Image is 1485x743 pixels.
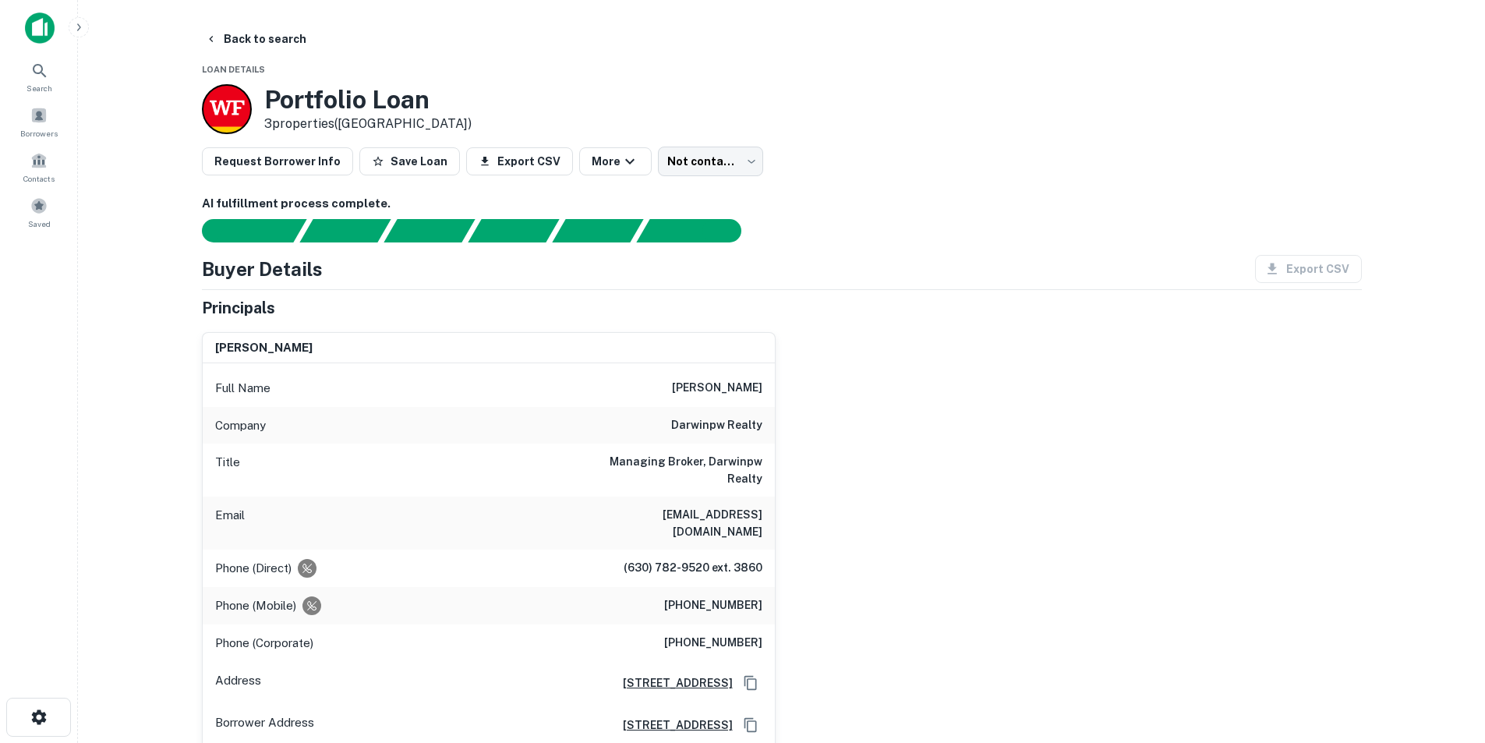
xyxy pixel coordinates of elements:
[264,85,472,115] h3: Portfolio Loan
[658,147,763,176] div: Not contacted
[28,218,51,230] span: Saved
[215,713,314,737] p: Borrower Address
[664,596,762,615] h6: [PHONE_NUMBER]
[610,716,733,734] a: [STREET_ADDRESS]
[5,55,73,97] a: Search
[298,559,316,578] div: Requests to not be contacted at this number
[579,147,652,175] button: More
[466,147,573,175] button: Export CSV
[739,713,762,737] button: Copy Address
[202,195,1362,213] h6: AI fulfillment process complete.
[215,453,240,487] p: Title
[359,147,460,175] button: Save Loan
[575,506,762,540] h6: [EMAIL_ADDRESS][DOMAIN_NAME]
[215,634,313,653] p: Phone (Corporate)
[199,25,313,53] button: Back to search
[672,379,762,398] h6: [PERSON_NAME]
[637,219,760,242] div: AI fulfillment process complete.
[215,559,292,578] p: Phone (Direct)
[610,674,733,692] a: [STREET_ADDRESS]
[739,671,762,695] button: Copy Address
[5,101,73,143] a: Borrowers
[20,127,58,140] span: Borrowers
[215,416,266,435] p: Company
[302,596,321,615] div: Requests to not be contacted at this number
[552,219,643,242] div: Principals found, still searching for contact information. This may take time...
[215,379,270,398] p: Full Name
[183,219,300,242] div: Sending borrower request to AI...
[384,219,475,242] div: Documents found, AI parsing details...
[299,219,391,242] div: Your request is received and processing...
[575,453,762,487] h6: Managing Broker, Darwinpw Realty
[215,671,261,695] p: Address
[264,115,472,133] p: 3 properties ([GEOGRAPHIC_DATA])
[5,146,73,188] a: Contacts
[215,596,296,615] p: Phone (Mobile)
[671,416,762,435] h6: darwinpw realty
[202,147,353,175] button: Request Borrower Info
[5,191,73,233] a: Saved
[624,559,762,578] h6: (630) 782-9520 ext. 3860
[202,65,265,74] span: Loan Details
[23,172,55,185] span: Contacts
[27,82,52,94] span: Search
[25,12,55,44] img: capitalize-icon.png
[468,219,559,242] div: Principals found, AI now looking for contact information...
[215,339,313,357] h6: [PERSON_NAME]
[1407,618,1485,693] iframe: Chat Widget
[202,296,275,320] h5: Principals
[215,506,245,540] p: Email
[664,634,762,653] h6: [PHONE_NUMBER]
[202,255,323,283] h4: Buyer Details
